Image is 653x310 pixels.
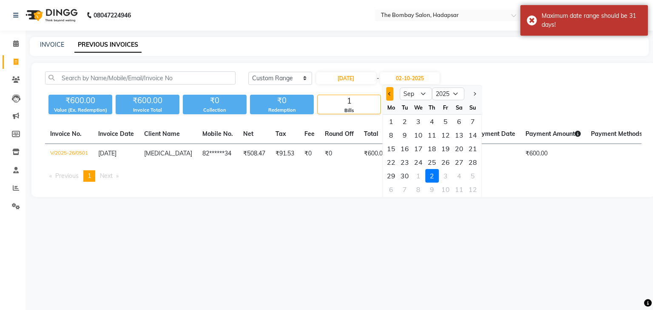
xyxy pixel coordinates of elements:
[384,155,398,169] div: Monday, September 22, 2025
[386,87,393,101] button: Previous month
[359,144,391,164] td: ₹600.00
[439,115,452,128] div: 5
[412,128,425,142] div: 10
[398,142,412,155] div: Tuesday, September 16, 2025
[412,101,425,114] div: We
[452,155,466,169] div: 27
[439,155,452,169] div: Friday, September 26, 2025
[425,115,439,128] div: 4
[74,37,142,53] a: PREVIOUS INVOICES
[412,128,425,142] div: Wednesday, September 10, 2025
[425,155,439,169] div: Thursday, September 25, 2025
[466,183,480,196] div: Sunday, October 12, 2025
[270,144,299,164] td: ₹91.53
[412,155,425,169] div: Wednesday, September 24, 2025
[460,130,515,138] span: Last Payment Date
[439,128,452,142] div: Friday, September 12, 2025
[439,183,452,196] div: 10
[98,130,134,138] span: Invoice Date
[455,144,520,164] td: [DATE]
[398,169,412,183] div: 30
[318,95,380,107] div: 1
[384,183,398,196] div: Monday, October 6, 2025
[425,142,439,155] div: 18
[320,144,359,164] td: ₹0
[384,169,398,183] div: 29
[384,183,398,196] div: 6
[183,95,247,107] div: ₹0
[471,87,478,101] button: Next month
[412,115,425,128] div: 3
[466,169,480,183] div: Sunday, October 5, 2025
[520,144,586,164] td: ₹600.00
[384,128,398,142] div: 8
[425,115,439,128] div: Thursday, September 4, 2025
[377,74,379,83] span: -
[452,142,466,155] div: 20
[412,169,425,183] div: Wednesday, October 1, 2025
[398,101,412,114] div: Tu
[304,130,315,138] span: Fee
[318,107,380,114] div: Bills
[45,144,93,164] td: V/2025-26/0501
[425,128,439,142] div: Thursday, September 11, 2025
[439,142,452,155] div: Friday, September 19, 2025
[439,101,452,114] div: Fr
[452,115,466,128] div: 6
[384,115,398,128] div: 1
[316,72,376,84] input: Start Date
[412,183,425,196] div: 8
[466,183,480,196] div: 12
[452,115,466,128] div: Saturday, September 6, 2025
[384,128,398,142] div: Monday, September 8, 2025
[398,115,412,128] div: 2
[425,101,439,114] div: Th
[398,183,412,196] div: 7
[384,142,398,155] div: Monday, September 15, 2025
[466,142,480,155] div: 21
[299,144,320,164] td: ₹0
[439,169,452,183] div: Friday, October 3, 2025
[425,169,439,183] div: Thursday, October 2, 2025
[466,155,480,169] div: Sunday, September 28, 2025
[452,169,466,183] div: Saturday, October 4, 2025
[398,183,412,196] div: Tuesday, October 7, 2025
[400,87,432,100] select: Select month
[432,87,464,100] select: Select year
[238,144,270,164] td: ₹508.47
[384,115,398,128] div: Monday, September 1, 2025
[48,107,112,114] div: Value (Ex. Redemption)
[425,183,439,196] div: Thursday, October 9, 2025
[466,128,480,142] div: 14
[425,128,439,142] div: 11
[116,107,179,114] div: Invoice Total
[98,149,116,157] span: [DATE]
[591,130,648,138] span: Payment Methods
[412,155,425,169] div: 24
[398,115,412,128] div: Tuesday, September 2, 2025
[45,71,236,85] input: Search by Name/Mobile/Email/Invoice No
[250,107,314,114] div: Redemption
[364,130,378,138] span: Total
[412,115,425,128] div: Wednesday, September 3, 2025
[525,130,581,138] span: Payment Amount
[466,115,480,128] div: Sunday, September 7, 2025
[88,172,91,180] span: 1
[412,142,425,155] div: Wednesday, September 17, 2025
[412,169,425,183] div: 1
[439,183,452,196] div: Friday, October 10, 2025
[243,130,253,138] span: Net
[412,142,425,155] div: 17
[439,169,452,183] div: 3
[466,128,480,142] div: Sunday, September 14, 2025
[22,3,80,27] img: logo
[466,142,480,155] div: Sunday, September 21, 2025
[425,169,439,183] div: 2
[144,149,192,157] span: [MEDICAL_DATA]
[425,155,439,169] div: 25
[542,11,642,29] div: Maximum date range should be 31 days!
[425,142,439,155] div: Thursday, September 18, 2025
[100,172,113,180] span: Next
[439,115,452,128] div: Friday, September 5, 2025
[398,128,412,142] div: 9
